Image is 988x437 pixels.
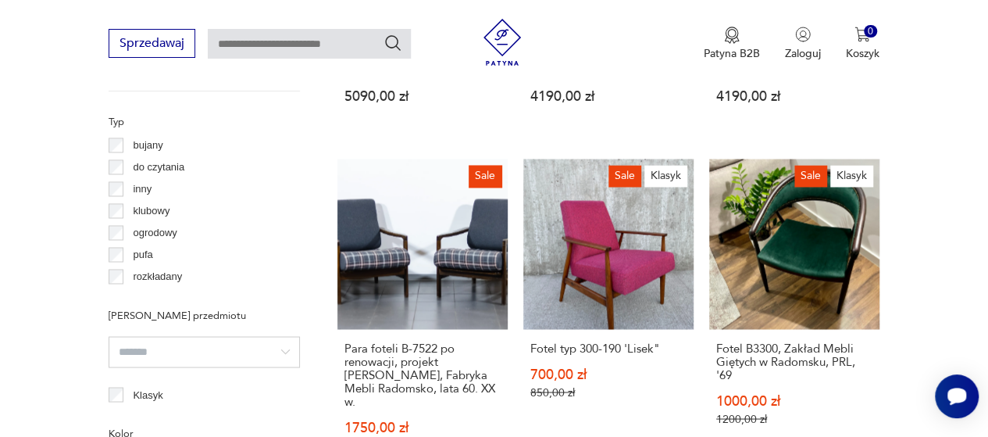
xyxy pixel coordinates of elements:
[704,46,760,61] p: Patyna B2B
[109,29,195,58] button: Sprzedawaj
[344,421,501,434] p: 1750,00 zł
[109,39,195,50] a: Sprzedawaj
[716,90,872,103] p: 4190,00 zł
[854,27,870,42] img: Ikona koszyka
[344,90,501,103] p: 5090,00 zł
[344,342,501,408] h3: Para foteli B-7522 po renowacji, projekt [PERSON_NAME], Fabryka Mebli Radomsko, lata 60. XX w.
[704,27,760,61] button: Patyna B2B
[530,367,687,381] p: 700,00 zł
[935,374,979,418] iframe: Smartsupp widget button
[133,268,182,285] p: rozkładany
[133,159,184,176] p: do czytania
[109,306,300,324] p: [PERSON_NAME] przedmiotu
[864,25,877,38] div: 0
[724,27,740,44] img: Ikona medalu
[133,224,177,242] p: ogrodowy
[716,394,872,407] p: 1000,00 zł
[530,90,687,103] p: 4190,00 zł
[133,246,152,263] p: pufa
[716,412,872,425] p: 1200,00 zł
[785,27,821,61] button: Zaloguj
[785,46,821,61] p: Zaloguj
[133,202,169,220] p: klubowy
[530,385,687,399] p: 850,00 zł
[846,27,879,61] button: 0Koszyk
[479,19,526,66] img: Patyna - sklep z meblami i dekoracjami vintage
[795,27,811,42] img: Ikonka użytkownika
[704,27,760,61] a: Ikona medaluPatyna B2B
[383,34,402,52] button: Szukaj
[133,386,162,403] p: Klasyk
[133,181,152,198] p: inny
[133,137,162,154] p: bujany
[846,46,879,61] p: Koszyk
[530,342,687,355] h3: Fotel typ 300-190 'Lisek"
[109,113,300,131] p: Typ
[716,342,872,381] h3: Fotel B3300, Zakład Mebli Giętych w Radomsku, PRL, '69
